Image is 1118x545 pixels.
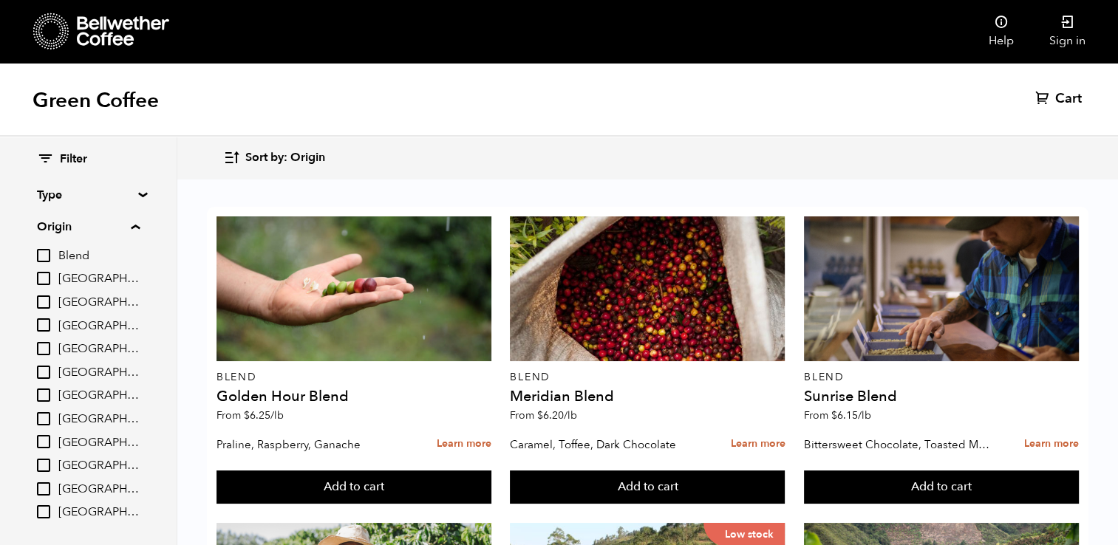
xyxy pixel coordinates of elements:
[37,272,50,285] input: [GEOGRAPHIC_DATA]
[58,365,140,381] span: [GEOGRAPHIC_DATA]
[58,341,140,357] span: [GEOGRAPHIC_DATA]
[58,435,140,451] span: [GEOGRAPHIC_DATA]
[37,249,50,262] input: Blend
[537,408,577,422] bdi: 6.20
[37,366,50,379] input: [GEOGRAPHIC_DATA]
[58,295,140,311] span: [GEOGRAPHIC_DATA]
[244,408,250,422] span: $
[437,428,491,460] a: Learn more
[217,372,491,383] p: Blend
[58,411,140,428] span: [GEOGRAPHIC_DATA]
[804,433,991,456] p: Bittersweet Chocolate, Toasted Marshmallow, Candied Orange, Praline
[510,470,785,504] button: Add to cart
[730,428,785,460] a: Learn more
[804,389,1079,404] h4: Sunrise Blend
[1035,90,1085,108] a: Cart
[37,412,50,425] input: [GEOGRAPHIC_DATA]
[217,408,284,422] span: From
[58,271,140,287] span: [GEOGRAPHIC_DATA]
[804,408,871,422] span: From
[1024,428,1079,460] a: Learn more
[37,482,50,496] input: [GEOGRAPHIC_DATA]
[564,408,577,422] span: /lb
[217,389,491,404] h4: Golden Hour Blend
[58,318,140,335] span: [GEOGRAPHIC_DATA]
[510,433,697,456] p: Caramel, Toffee, Dark Chocolate
[1055,90,1082,108] span: Cart
[58,248,140,264] span: Blend
[510,389,785,404] h4: Meridian Blend
[244,408,284,422] bdi: 6.25
[60,151,87,168] span: Filter
[37,505,50,518] input: [GEOGRAPHIC_DATA]
[37,218,140,236] summary: Origin
[58,458,140,474] span: [GEOGRAPHIC_DATA]
[37,435,50,448] input: [GEOGRAPHIC_DATA]
[270,408,284,422] span: /lb
[537,408,543,422] span: $
[37,186,139,204] summary: Type
[858,408,871,422] span: /lb
[33,87,159,114] h1: Green Coffee
[831,408,871,422] bdi: 6.15
[37,388,50,402] input: [GEOGRAPHIC_DATA]
[58,481,140,498] span: [GEOGRAPHIC_DATA]
[37,459,50,472] input: [GEOGRAPHIC_DATA]
[831,408,837,422] span: $
[58,504,140,521] span: [GEOGRAPHIC_DATA]
[37,295,50,309] input: [GEOGRAPHIC_DATA]
[804,470,1079,504] button: Add to cart
[804,372,1079,383] p: Blend
[245,150,325,166] span: Sort by: Origin
[217,470,491,504] button: Add to cart
[510,372,785,383] p: Blend
[58,388,140,404] span: [GEOGRAPHIC_DATA]
[223,140,325,175] button: Sort by: Origin
[510,408,577,422] span: From
[37,318,50,332] input: [GEOGRAPHIC_DATA]
[37,342,50,355] input: [GEOGRAPHIC_DATA]
[217,433,403,456] p: Praline, Raspberry, Ganache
